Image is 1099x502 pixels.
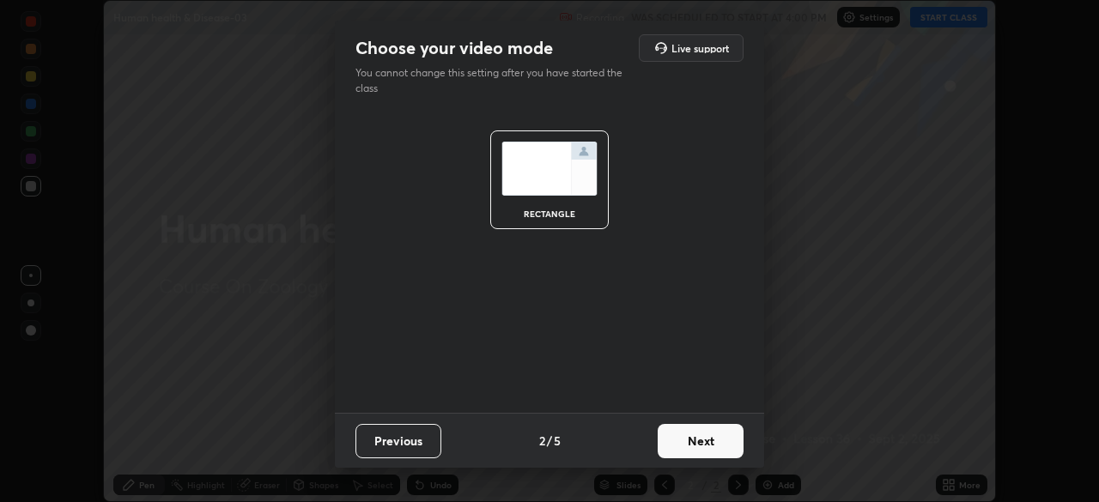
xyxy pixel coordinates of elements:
[554,432,561,450] h4: 5
[501,142,598,196] img: normalScreenIcon.ae25ed63.svg
[658,424,744,458] button: Next
[671,43,729,53] h5: Live support
[539,432,545,450] h4: 2
[547,432,552,450] h4: /
[355,424,441,458] button: Previous
[355,37,553,59] h2: Choose your video mode
[515,209,584,218] div: rectangle
[355,65,634,96] p: You cannot change this setting after you have started the class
